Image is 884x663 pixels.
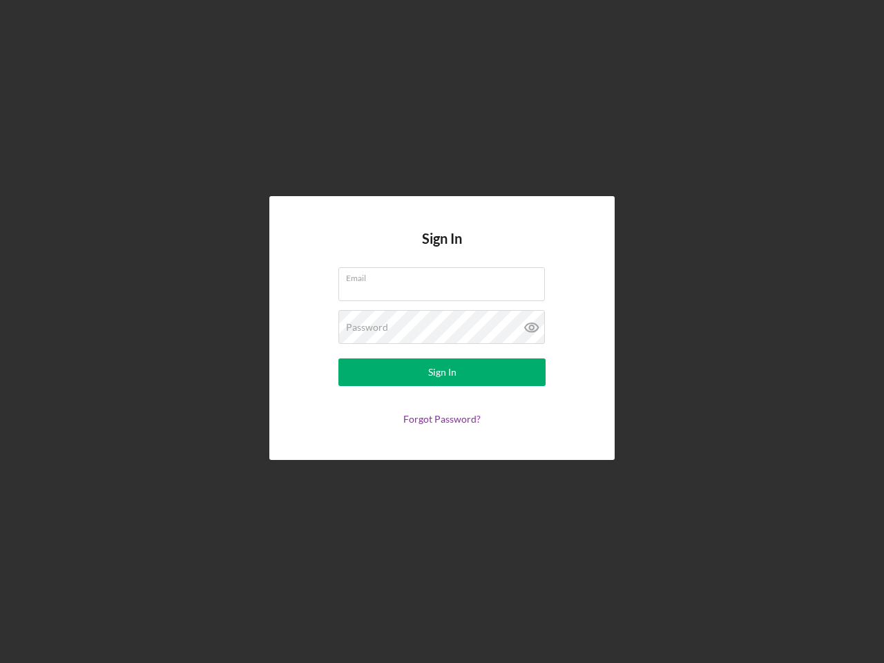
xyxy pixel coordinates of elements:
[346,322,388,333] label: Password
[346,268,545,283] label: Email
[428,358,457,386] div: Sign In
[338,358,546,386] button: Sign In
[403,413,481,425] a: Forgot Password?
[422,231,462,267] h4: Sign In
